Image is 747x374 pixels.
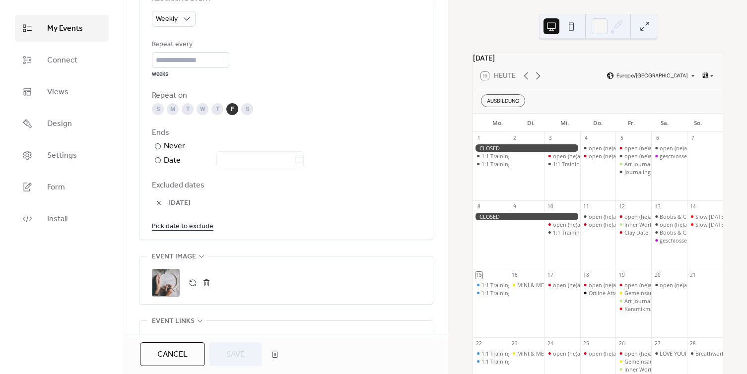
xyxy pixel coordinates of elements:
[580,144,616,152] div: open (he)art café
[152,70,229,78] div: weeks
[475,135,482,142] div: 1
[140,342,205,366] button: Cancel
[654,203,661,210] div: 13
[481,160,565,168] div: 1:1 Training mit [PERSON_NAME]
[689,135,696,142] div: 7
[583,135,590,142] div: 4
[615,229,651,236] div: Clay Date
[182,103,194,115] div: T
[624,152,668,160] div: open (he)art café
[473,358,509,365] div: 1:1 Training mit Caterina (digital oder 5020 Salzburg)
[580,221,616,228] div: open (he)art café
[651,213,687,220] div: Boobs & Clay: Female only special
[544,152,580,160] div: open (he)art café
[553,221,596,228] div: open (he)art café
[624,144,668,152] div: open (he)art café
[473,281,509,289] div: 1:1 Training mit Caterina (digital oder 5020 Salzburg)
[547,340,554,347] div: 24
[615,221,651,228] div: Inner Work Ritual: Innere Stimmen sichtbar machen
[618,340,625,347] div: 26
[615,366,651,373] div: Inner Work Ritual: Innere Stimmen sichtbar machen
[687,350,723,357] div: Breathwork Session und Acryl Painting Workshop
[589,350,632,357] div: open (he)art café
[580,152,616,160] div: open (he)art café
[47,118,72,130] span: Design
[509,350,544,357] div: MINI & ME: Dein Moment mit Baby
[615,168,651,176] div: Journaling Deep Dive: 2 Stunden für dich und deine Gedanken
[660,281,703,289] div: open (he)art café
[481,94,525,107] div: AUSBILDUNG
[583,272,590,279] div: 18
[618,135,625,142] div: 5
[553,160,637,168] div: 1:1 Training mit [PERSON_NAME]
[152,221,213,233] span: Pick date to exclude
[241,103,253,115] div: S
[589,152,632,160] div: open (he)art café
[624,213,668,220] div: open (he)art café
[15,78,109,105] a: Views
[152,180,420,191] span: Excluded dates
[589,281,632,289] div: open (he)art café
[651,221,687,228] div: open (he)art café
[152,251,196,263] span: Event image
[152,315,195,327] span: Event links
[481,152,565,160] div: 1:1 Training mit [PERSON_NAME]
[651,229,687,236] div: Boobs & Clay: Female only special
[511,203,518,210] div: 9
[583,203,590,210] div: 11
[580,281,616,289] div: open (he)art café
[15,205,109,232] a: Install
[615,281,651,289] div: open (he)art café
[197,103,208,115] div: W
[475,203,482,210] div: 8
[517,350,606,357] div: MINI & ME: Dein Moment mit Baby
[548,114,581,132] div: Mi.
[473,289,509,297] div: 1:1 Training mit Caterina (digital oder 5020 Salzburg)
[544,221,580,228] div: open (he)art café
[511,135,518,142] div: 2
[544,160,580,168] div: 1:1 Training mit Caterina
[616,73,687,79] span: Europe/[GEOGRAPHIC_DATA]
[615,358,651,365] div: Gemeinsam stark: Kreativzeit für Kind & Eltern
[547,203,554,210] div: 10
[15,15,109,42] a: My Events
[687,213,723,220] div: Slow Sunday: Dot Painting & Self Love
[473,152,509,160] div: 1:1 Training mit Caterina
[481,350,669,357] div: 1:1 Training mit [PERSON_NAME] (digital oder 5020 [GEOGRAPHIC_DATA])
[47,213,68,225] span: Install
[689,203,696,210] div: 14
[651,144,687,152] div: open (he)art café
[47,23,83,35] span: My Events
[615,305,651,312] div: Keramikmalerei: Gestalte deinen Selbstliebe-Anker
[651,281,687,289] div: open (he)art café
[624,350,668,357] div: open (he)art café
[615,289,651,297] div: Gemeinsam stark: Kreativzeit für Kind & Eltern
[589,221,632,228] div: open (he)art café
[648,114,681,132] div: Sa.
[618,203,625,210] div: 12
[624,281,668,289] div: open (he)art café
[226,103,238,115] div: F
[589,144,632,152] div: open (he)art café
[544,229,580,236] div: 1:1 Training mit Caterina
[654,272,661,279] div: 20
[615,160,651,168] div: Art Journaling Workshop
[473,350,509,357] div: 1:1 Training mit Caterina (digital oder 5020 Salzburg)
[152,90,418,102] div: Repeat on
[15,174,109,200] a: Form
[553,229,637,236] div: 1:1 Training mit [PERSON_NAME]
[547,135,554,142] div: 3
[152,39,227,51] div: Repeat every
[654,135,661,142] div: 6
[615,213,651,220] div: open (he)art café
[624,297,687,305] div: Art Journaling Workshop
[475,272,482,279] div: 15
[475,340,482,347] div: 22
[167,103,179,115] div: M
[511,340,518,347] div: 23
[47,55,77,66] span: Connect
[481,281,669,289] div: 1:1 Training mit [PERSON_NAME] (digital oder 5020 [GEOGRAPHIC_DATA])
[473,213,580,220] div: CLOSED
[660,144,703,152] div: open (he)art café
